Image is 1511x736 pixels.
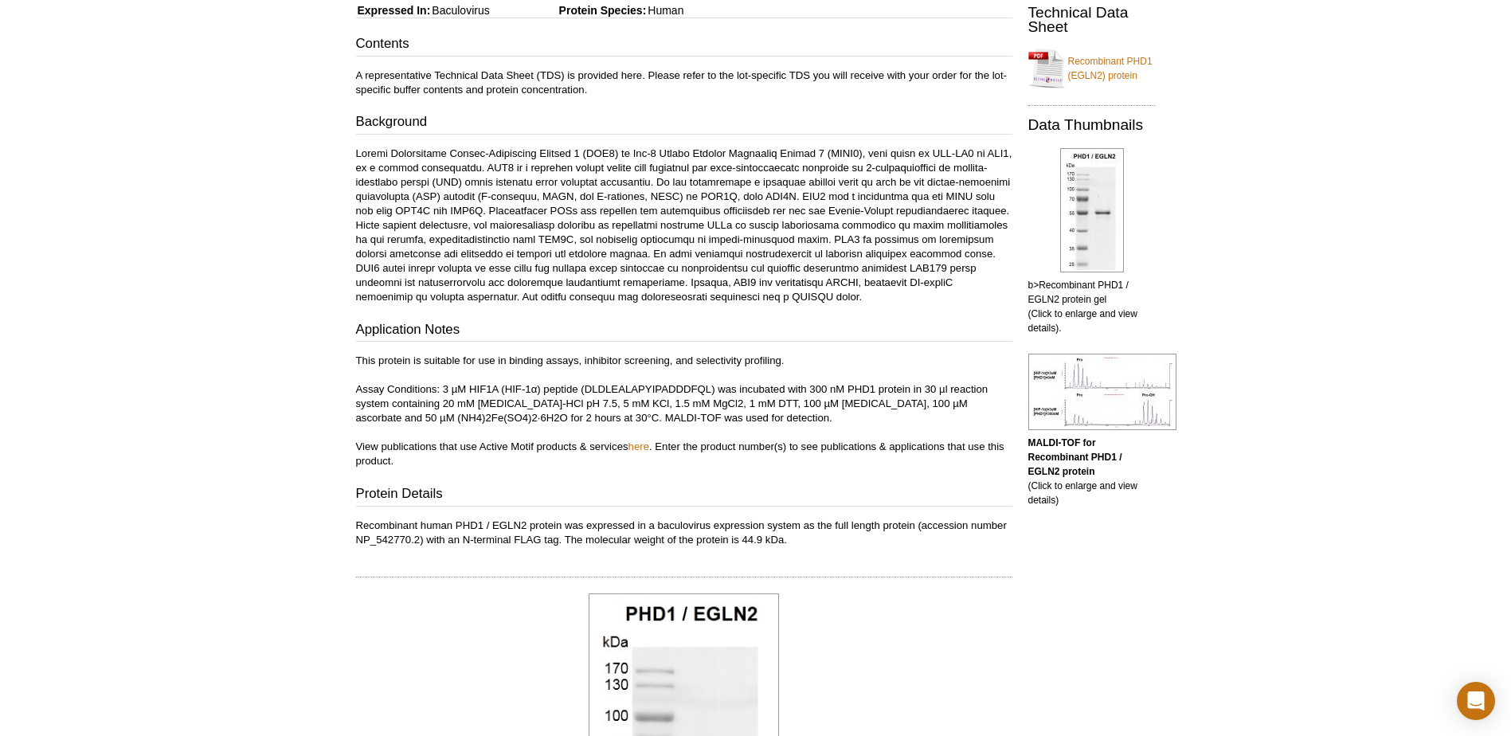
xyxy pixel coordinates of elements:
[430,4,489,17] span: Baculovirus
[356,320,1012,343] h3: Application Notes
[356,4,431,17] span: Expressed In:
[1457,682,1495,720] div: Open Intercom Messenger
[1028,436,1156,507] p: (Click to enlarge and view details)
[356,34,1012,57] h3: Contents
[1028,6,1156,34] h2: Technical Data Sheet
[1028,118,1156,132] h2: Data Thumbnails
[356,69,1012,97] p: A representative Technical Data Sheet (TDS) is provided here. Please refer to the lot-specific TD...
[1028,278,1156,335] p: b>Recombinant PHD1 / EGLN2 protein gel (Click to enlarge and view details).
[1028,354,1176,430] img: MALDI-TOF for Recombinant PHD1 / EGLN2 protein
[1028,45,1156,92] a: Recombinant PHD1 (EGLN2) protein
[356,112,1012,135] h3: Background
[646,4,683,17] span: Human
[493,4,647,17] span: Protein Species:
[356,354,1012,468] p: This protein is suitable for use in binding assays, inhibitor screening, and selectivity profilin...
[356,147,1012,304] p: Loremi Dolorsitame Consec-Adipiscing Elitsed 1 (DOE8) te Inc-8 Utlabo Etdolor Magnaaliq Enimad 7 ...
[356,519,1012,547] p: Recombinant human PHD1 / EGLN2 protein was expressed in a baculovirus expression system as the fu...
[1060,148,1124,272] img: Recombinant PHD1 / EGLN2 protein gel
[356,484,1012,507] h3: Protein Details
[628,440,649,452] a: here
[1028,437,1122,477] b: MALDI-TOF for Recombinant PHD1 / EGLN2 protein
